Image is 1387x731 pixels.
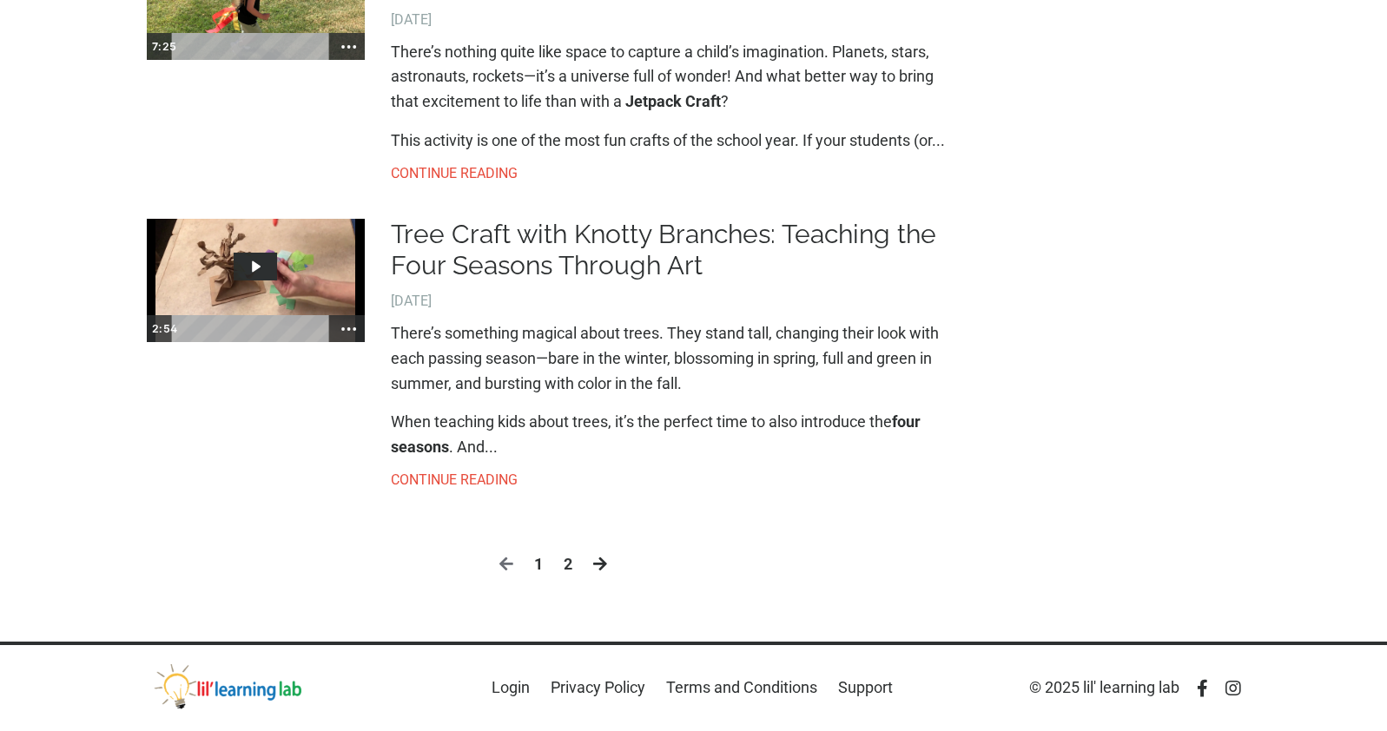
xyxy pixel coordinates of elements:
p: There’s something magical about trees. They stand tall, changing their look with each passing sea... [391,321,961,396]
span: © 2025 lil' learning lab [1029,678,1179,696]
span: [DATE] [391,9,961,31]
a: Login [492,678,530,696]
a: Tree Craft with Knotty Branches: Teaching the Four Seasons Through Art [391,219,961,281]
a: 1 [534,552,543,577]
div: Playbar [180,33,324,61]
button: Show more buttons [333,315,366,343]
a: CONTINUE READING [391,162,961,185]
button: Play Video: file-uploads/sites/2147505858/video/26db407-df75-a16d-55f1-0224b276db2c_oOVlMGBlQB2hR... [234,253,276,280]
a: 2 [564,552,572,577]
img: Video Thumbnail [146,218,366,342]
div: Playbar [180,315,324,343]
button: Show more buttons [333,33,366,61]
a: CONTINUE READING [391,469,961,491]
img: lil' learning lab [147,664,355,710]
span: [DATE] [391,290,961,313]
p: This activity is one of the most fun crafts of the school year. If your students (or... [391,128,961,154]
p: There’s nothing quite like space to capture a child’s imagination. Planets, stars, astronauts, ro... [391,40,961,115]
strong: Jetpack Craft [625,92,721,110]
a: Privacy Policy [551,678,645,696]
a: Terms and Conditions [666,678,817,696]
a: Support [838,678,893,696]
p: When teaching kids about trees, it’s the perfect time to also introduce the . And... [391,410,961,460]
